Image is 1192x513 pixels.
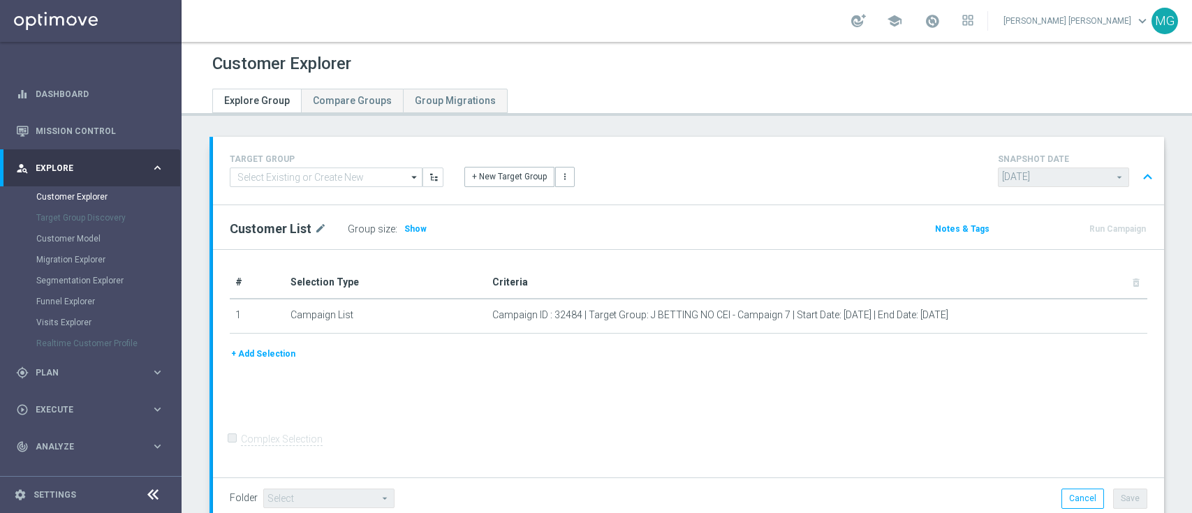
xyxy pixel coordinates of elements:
div: Segmentation Explorer [36,270,180,291]
button: person_search Explore keyboard_arrow_right [15,163,165,174]
a: Dashboard [36,75,164,112]
div: Customer Explorer [36,186,180,207]
button: play_circle_outline Execute keyboard_arrow_right [15,404,165,415]
button: more_vert [555,167,575,186]
div: Realtime Customer Profile [36,333,180,354]
i: gps_fixed [16,366,29,379]
a: Segmentation Explorer [36,275,145,286]
div: Funnel Explorer [36,291,180,312]
button: Notes & Tags [934,221,991,237]
th: # [230,267,285,299]
h2: Customer List [230,221,311,237]
label: Complex Selection [241,433,323,446]
span: Plan [36,369,151,377]
div: Migration Explorer [36,249,180,270]
i: play_circle_outline [16,403,29,416]
i: keyboard_arrow_right [151,161,164,174]
button: + New Target Group [464,167,554,186]
i: keyboard_arrow_right [151,366,164,379]
div: Explore [16,162,151,174]
span: Execute [36,406,151,414]
button: expand_less [1138,164,1158,191]
td: Campaign List [285,299,487,334]
span: Campaign ID : 32484 | Target Group: J BETTING NO CEI - Campaign 7 | Start Date: [DATE] | End Date... [492,309,948,321]
a: Visits Explorer [36,317,145,328]
span: Explore [36,164,151,172]
div: Execute [16,403,151,416]
i: mode_edit [314,221,327,237]
ul: Tabs [212,89,508,113]
button: track_changes Analyze keyboard_arrow_right [15,441,165,452]
td: 1 [230,299,285,334]
button: Save [1113,489,1147,508]
div: Customer Model [36,228,180,249]
div: Plan [16,366,151,379]
div: MG [1151,8,1178,34]
button: gps_fixed Plan keyboard_arrow_right [15,367,165,378]
label: Folder [230,492,258,504]
button: + Add Selection [230,346,297,362]
button: Mission Control [15,126,165,137]
div: Visits Explorer [36,312,180,333]
h4: SNAPSHOT DATE [998,154,1158,164]
a: Funnel Explorer [36,296,145,307]
span: Analyze [36,443,151,451]
span: keyboard_arrow_down [1135,13,1150,29]
button: equalizer Dashboard [15,89,165,100]
a: [PERSON_NAME] [PERSON_NAME]keyboard_arrow_down [1002,10,1151,31]
span: Explore Group [224,95,290,106]
label: : [395,223,397,235]
h1: Customer Explorer [212,54,351,74]
i: keyboard_arrow_right [151,403,164,416]
span: Show [404,224,427,234]
div: Dashboard [16,75,164,112]
button: Cancel [1061,489,1104,508]
label: Group size [348,223,395,235]
div: Target Group Discovery [36,207,180,228]
div: Mission Control [16,112,164,149]
i: equalizer [16,88,29,101]
a: Migration Explorer [36,254,145,265]
a: Customer Explorer [36,191,145,202]
input: Select Existing or Create New [230,168,422,187]
a: Settings [34,491,76,499]
div: Analyze [16,440,151,453]
a: Mission Control [36,112,164,149]
i: person_search [16,162,29,174]
span: Group Migrations [415,95,496,106]
h4: TARGET GROUP [230,154,443,164]
i: keyboard_arrow_right [151,440,164,453]
span: Compare Groups [313,95,392,106]
span: school [887,13,902,29]
a: Customer Model [36,233,145,244]
i: more_vert [560,172,570,181]
span: Criteria [492,276,528,288]
th: Selection Type [285,267,487,299]
div: TARGET GROUP arrow_drop_down + New Target Group more_vert SNAPSHOT DATE arrow_drop_down expand_less [230,151,1147,191]
i: settings [14,489,27,501]
i: arrow_drop_down [408,168,422,186]
i: track_changes [16,440,29,453]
